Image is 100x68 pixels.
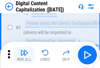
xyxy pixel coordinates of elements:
[16,0,76,13] div: Digital Content Capitalization ([DATE])
[14,47,35,63] button: Run All
[40,58,50,61] div: Undo
[56,47,77,63] button: Skip
[20,49,28,57] img: Run All
[31,9,57,17] div: Import Sheet
[78,4,84,9] img: Support
[87,3,95,10] img: Settings menu
[62,58,70,61] div: Skip
[82,50,92,60] img: Main button
[25,38,76,45] div: TrailBalanceFlat - imported
[41,49,49,57] img: Undo
[16,25,21,30] span: # 3
[5,3,13,10] img: Back
[17,58,32,61] div: Run All
[62,49,70,57] img: Skip
[35,47,56,63] button: Undo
